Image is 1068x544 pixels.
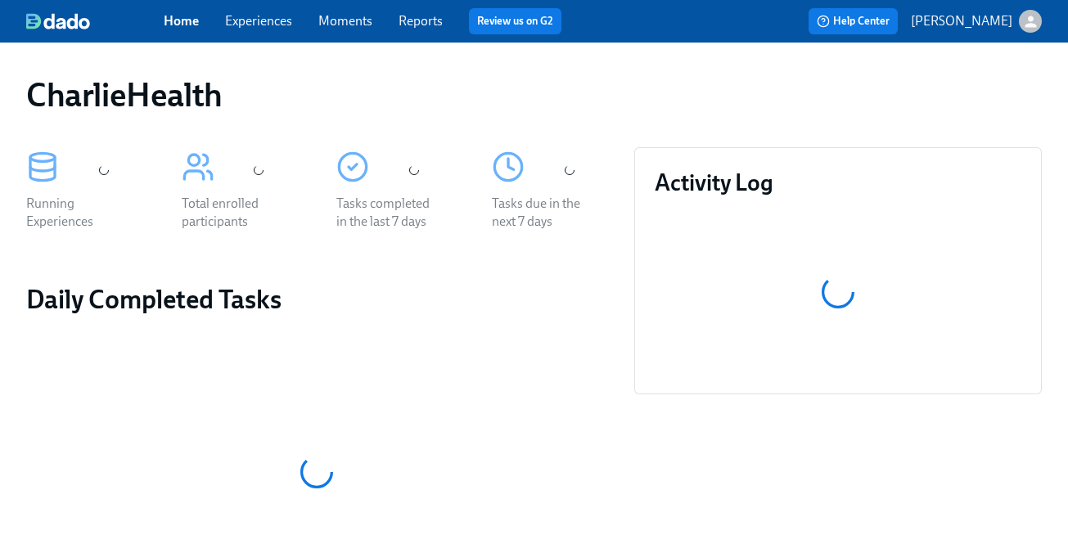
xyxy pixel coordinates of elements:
p: [PERSON_NAME] [911,12,1012,30]
span: Help Center [817,13,890,29]
button: [PERSON_NAME] [911,10,1042,33]
a: Review us on G2 [477,13,553,29]
div: Tasks completed in the last 7 days [336,195,441,231]
div: Tasks due in the next 7 days [492,195,597,231]
h1: CharlieHealth [26,75,223,115]
a: Moments [318,13,372,29]
div: Running Experiences [26,195,131,231]
a: Home [164,13,199,29]
button: Review us on G2 [469,8,561,34]
h3: Activity Log [655,168,1021,197]
img: dado [26,13,90,29]
a: Reports [399,13,443,29]
a: Experiences [225,13,292,29]
div: Total enrolled participants [182,195,286,231]
h2: Daily Completed Tasks [26,283,608,316]
a: dado [26,13,164,29]
button: Help Center [809,8,898,34]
